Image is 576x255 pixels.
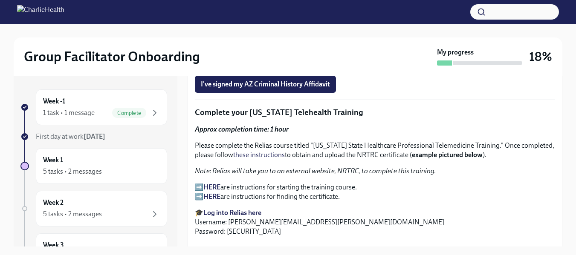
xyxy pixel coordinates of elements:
[112,110,146,116] span: Complete
[43,209,102,219] div: 5 tasks • 2 messages
[203,183,220,191] a: HERE
[195,107,555,118] p: Complete your [US_STATE] Telehealth Training
[36,132,105,140] span: First day at work
[233,151,285,159] a: these instructions
[201,80,330,89] span: I've signed my AZ Criminal History Affidavit
[195,125,289,133] strong: Approx completion time: 1 hour
[195,208,555,236] p: 🎓 Username: [PERSON_NAME][EMAIL_ADDRESS][PERSON_NAME][DOMAIN_NAME] Password: [SECURITY_DATA]
[20,132,167,141] a: First day at work[DATE]
[20,89,167,125] a: Week -11 task • 1 messageComplete
[84,132,105,140] strong: [DATE]
[43,155,63,165] h6: Week 1
[195,183,555,201] p: ➡️ are instructions for starting the training course. ➡️ are instructions for finding the certifi...
[43,241,64,250] h6: Week 3
[437,48,474,57] strong: My progress
[43,97,65,106] h6: Week -1
[412,151,483,159] strong: example pictured below
[20,148,167,184] a: Week 15 tasks • 2 messages
[43,198,64,207] h6: Week 2
[195,167,436,175] em: Note: Relias will take you to an external website, NRTRC, to complete this training.
[203,192,220,201] a: HERE
[529,49,552,64] h3: 18%
[17,5,64,19] img: CharlieHealth
[43,108,95,117] div: 1 task • 1 message
[195,76,336,93] button: I've signed my AZ Criminal History Affidavit
[195,141,555,160] p: Please complete the Relias course titled "[US_STATE] State Healthcare Professional Telemedicine T...
[20,191,167,226] a: Week 25 tasks • 2 messages
[43,167,102,176] div: 5 tasks • 2 messages
[24,48,200,65] h2: Group Facilitator Onboarding
[203,209,261,217] a: Log into Relias here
